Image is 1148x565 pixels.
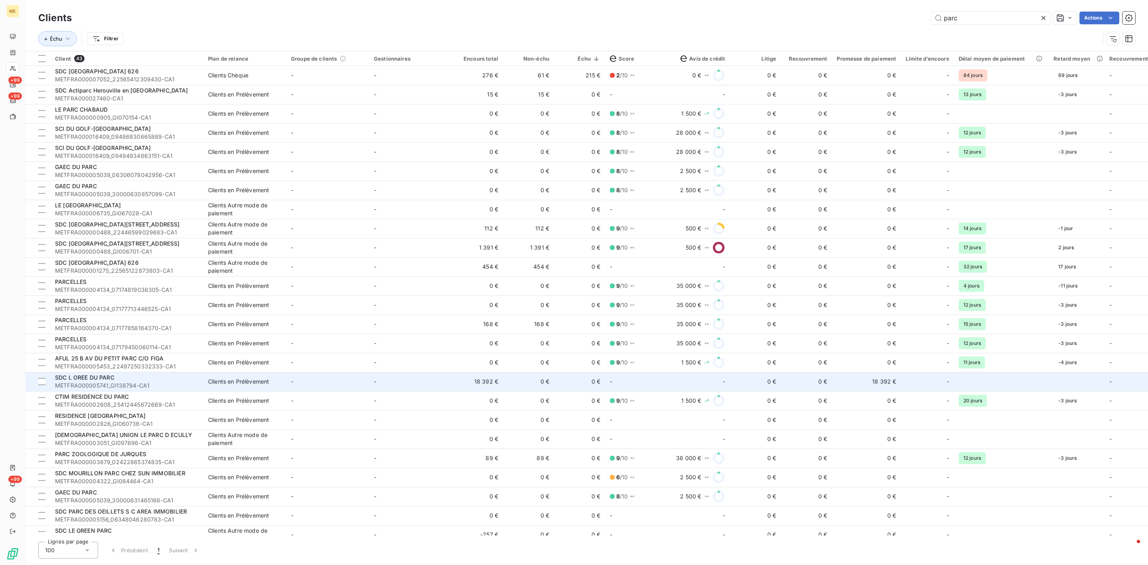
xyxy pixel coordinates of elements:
span: AFUL 25 B AV DU PETIT PARC C/O FIGA [55,355,163,362]
span: - [947,339,949,347]
td: - [669,85,730,104]
span: METFRA000007052_22565412309430-CA1 [55,75,199,83]
span: - [947,282,949,290]
span: -1 jour [1054,222,1078,234]
div: Délai moyen de paiement [959,55,1044,62]
div: Recouvrement [786,55,827,62]
td: 454 € [503,257,554,276]
div: Clients Autre mode de paiement [208,201,281,217]
span: -3 jours [1054,299,1081,311]
td: 0 € [730,142,781,161]
span: 9 [616,301,620,308]
td: 0 € [781,181,832,200]
span: - [1109,187,1112,193]
span: - [1109,110,1112,117]
div: Clients Autre mode de paiement [208,259,281,275]
span: - [947,129,949,137]
td: 168 € [452,315,503,334]
span: -4 jours [1054,356,1081,368]
span: 8 [616,167,620,174]
span: - [374,244,376,251]
span: 12 jours [959,337,986,349]
span: GAEC DU PARC [55,183,97,189]
span: - [291,244,293,251]
span: - [947,167,949,175]
td: 0 € [832,181,901,200]
td: 0 € [503,142,554,161]
td: 0 € [554,315,605,334]
div: Clients en Prélèvement [208,320,269,328]
span: 17 jours [959,242,986,254]
td: 0 € [730,66,781,85]
span: METFRA000004134_07177858164370-CA1 [55,324,199,332]
span: - [947,263,949,271]
div: Non-échu [508,55,549,62]
td: 0 € [554,353,605,372]
span: - [374,91,376,98]
span: / 10 [616,186,628,194]
span: / 10 [616,358,628,366]
td: 0 € [730,219,781,238]
td: 0 € [503,353,554,372]
div: Litige [735,55,776,62]
span: 15 jours [959,318,986,330]
span: METFRA000000905_GI070154-CA1 [55,114,199,122]
div: Clients en Prélèvement [208,358,269,366]
td: 0 € [832,353,901,372]
td: 0 € [503,123,554,142]
button: Filtrer [87,32,124,45]
span: 13 jours [959,89,986,100]
span: - [947,91,949,98]
span: 69 jours [1054,69,1082,81]
iframe: Intercom live chat [1121,538,1140,557]
td: 0 € [452,181,503,200]
span: METFRA000000488_22446599029683-CA1 [55,228,199,236]
div: Encours total [457,55,498,62]
span: 28 000 € [676,129,701,137]
span: - [291,110,293,117]
td: 0 € [781,123,832,142]
td: 0 € [781,353,832,372]
div: Promesse de paiement [837,55,896,62]
td: 168 € [503,315,554,334]
div: ME [6,5,19,18]
td: 0 € [452,353,503,372]
span: 1 500 € [681,110,701,118]
td: 0 € [832,85,901,104]
span: -3 jours [1054,337,1081,349]
td: 0 € [781,85,832,104]
span: - [947,320,949,328]
td: 0 € [832,315,901,334]
td: 0 € [730,353,781,372]
td: 112 € [452,219,503,238]
td: 0 € [503,295,554,315]
td: 0 € [781,142,832,161]
span: - [1109,225,1112,232]
span: - [947,148,949,156]
span: 32 jours [959,261,987,273]
span: 28 000 € [676,148,701,156]
td: 61 € [503,66,554,85]
td: 0 € [781,161,832,181]
span: / 10 [616,148,628,156]
td: 0 € [730,334,781,353]
td: 0 € [781,219,832,238]
td: 0 € [554,295,605,315]
td: 15 € [452,85,503,104]
td: 0 € [503,181,554,200]
span: 2 [616,72,620,79]
span: 0 € [692,71,701,79]
td: 0 € [452,334,503,353]
td: 0 € [730,104,781,123]
div: Gestionnaires [374,55,447,62]
span: - [291,91,293,98]
span: - [947,71,949,79]
span: - [374,110,376,117]
span: GAEC DU PARC [55,163,97,170]
div: Clients Autre mode de paiement [208,220,281,236]
span: - [291,72,293,79]
span: 1 [157,546,159,554]
div: Clients en Prélèvement [208,129,269,137]
span: - [374,148,376,155]
td: - [669,200,730,219]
